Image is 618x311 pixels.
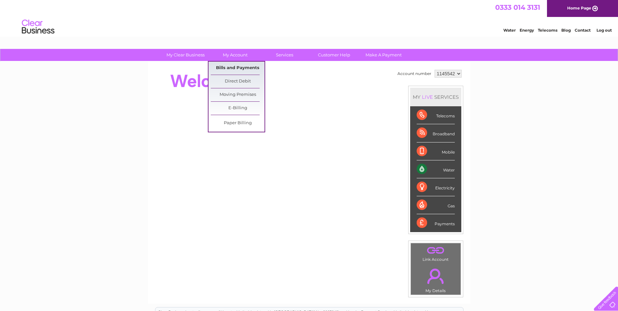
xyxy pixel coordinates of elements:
[412,245,459,256] a: .
[575,28,591,33] a: Contact
[307,49,361,61] a: Customer Help
[357,49,410,61] a: Make A Payment
[412,265,459,288] a: .
[258,49,311,61] a: Services
[417,214,455,232] div: Payments
[417,196,455,214] div: Gas
[396,68,433,79] td: Account number
[155,4,463,32] div: Clear Business is a trading name of Verastar Limited (registered in [GEOGRAPHIC_DATA] No. 3667643...
[211,117,265,130] a: Paper Billing
[22,17,55,37] img: logo.png
[410,243,461,263] td: Link Account
[520,28,534,33] a: Energy
[417,106,455,124] div: Telecoms
[211,102,265,115] a: E-Billing
[410,263,461,295] td: My Details
[503,28,516,33] a: Water
[417,160,455,178] div: Water
[410,88,461,106] div: MY SERVICES
[421,94,434,100] div: LIVE
[417,142,455,160] div: Mobile
[417,124,455,142] div: Broadband
[495,3,540,11] a: 0333 014 3131
[417,178,455,196] div: Electricity
[538,28,557,33] a: Telecoms
[211,62,265,75] a: Bills and Payments
[211,88,265,101] a: Moving Premises
[596,28,612,33] a: Log out
[211,75,265,88] a: Direct Debit
[159,49,212,61] a: My Clear Business
[208,49,262,61] a: My Account
[561,28,571,33] a: Blog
